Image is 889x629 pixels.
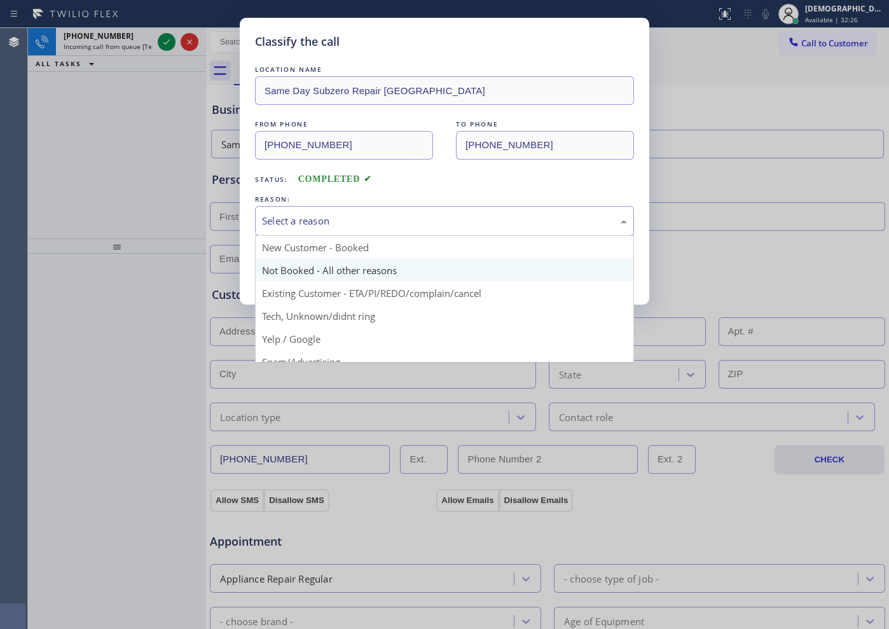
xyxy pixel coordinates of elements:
[256,305,633,328] div: Tech, Unknown/didnt ring
[255,131,433,160] input: From phone
[255,63,634,76] div: LOCATION NAME
[298,174,372,184] span: COMPLETED
[256,236,633,259] div: New Customer - Booked
[456,118,634,131] div: TO PHONE
[262,214,627,228] div: Select a reason
[256,259,633,282] div: Not Booked - All other reasons
[255,175,288,184] span: Status:
[256,282,633,305] div: Existing Customer - ETA/PI/REDO/complain/cancel
[256,350,633,373] div: Spam/Advertising
[456,131,634,160] input: To phone
[255,193,634,206] div: REASON:
[256,328,633,350] div: Yelp / Google
[255,118,433,131] div: FROM PHONE
[255,33,340,50] h5: Classify the call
